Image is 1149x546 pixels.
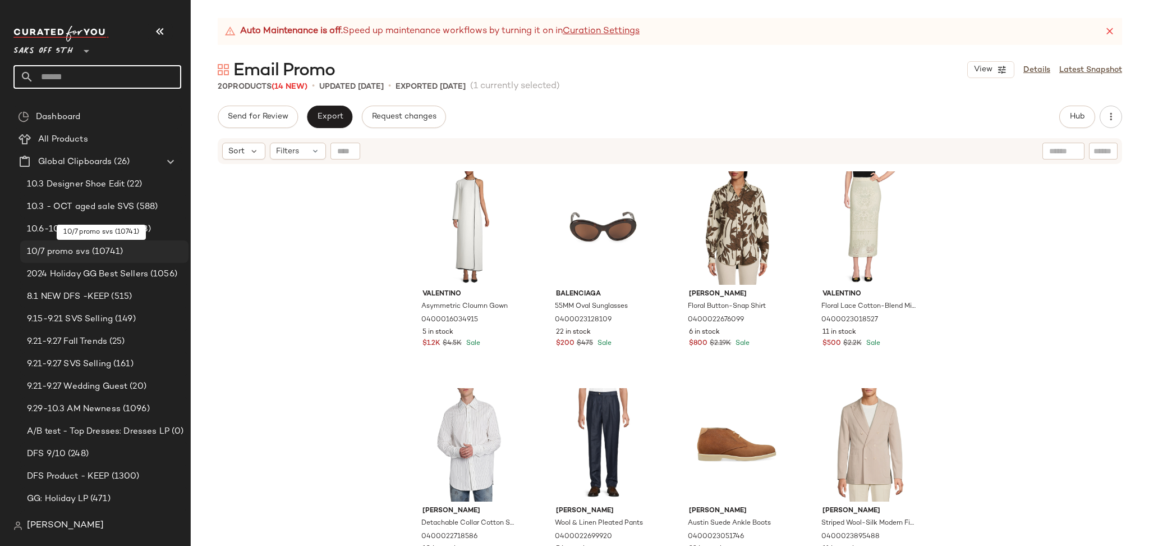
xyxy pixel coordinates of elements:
span: (1056) [148,268,177,281]
span: 0400023051746 [688,532,744,542]
span: 10.6-10.10 AM Newness [27,223,127,236]
img: 0400022718586_WHITEBLACK [413,388,526,502]
span: 0400023018527 [821,315,878,325]
span: Asymmetric Cloumn Gown [421,302,508,312]
span: GG: Holiday LP [27,493,88,506]
span: 9.21-9.27 Wedding Guest [27,380,127,393]
span: (20) [127,380,146,393]
img: 0400016034915 [413,171,526,285]
span: 55MM Oval Sunglasses [555,302,628,312]
span: (26) [112,156,130,169]
span: (588) [134,201,158,213]
span: Austin Suede Ankle Boots [688,518,771,529]
span: (515) [109,290,132,303]
span: 9.21-9.27 Fall Trends [27,335,107,348]
span: Sort [228,145,245,157]
span: View [973,65,992,74]
span: Saks OFF 5TH [13,38,73,58]
span: Request changes [371,112,436,121]
span: • [312,80,315,93]
span: 11 in stock [822,327,856,338]
span: Filters [276,145,299,157]
span: Hub [1069,112,1085,121]
img: 0400023018527_ALMOND [814,171,926,285]
span: Balenciaga [556,289,651,299]
img: svg%3e [13,521,22,530]
span: (1 currently selected) [470,80,560,93]
span: 10.3 - OCT aged sale SVS [27,201,134,213]
span: Email Promo [233,60,335,82]
button: Hub [1059,106,1095,128]
span: 0400022718586 [421,532,477,542]
span: $500 [822,339,841,349]
span: 22 in stock [556,327,591,338]
span: 6 in stock [689,327,720,338]
span: (248) [66,448,89,461]
span: DFS Product - KEEP [27,470,109,483]
span: Detachable Collar Cotton Shirt [421,518,516,529]
span: $200 [556,339,574,349]
span: $475 [577,339,593,349]
span: 0400016034915 [421,315,478,325]
span: (558) [127,223,151,236]
span: • [388,80,391,93]
span: (161) [111,358,134,371]
span: Send for Review [227,112,288,121]
img: svg%3e [18,111,29,122]
span: $4.5K [443,339,462,349]
span: $2.19K [710,339,731,349]
span: $1.2K [422,339,440,349]
p: updated [DATE] [319,81,384,93]
span: (22) [125,178,142,191]
span: Global Clipboards [38,156,112,169]
span: (25) [107,335,125,348]
span: Sale [464,340,480,347]
button: Send for Review [218,106,298,128]
img: 0400022676099_BROWNMULTI [680,171,793,285]
a: Details [1023,64,1050,76]
span: (1300) [109,470,140,483]
span: Valentino [822,289,917,299]
div: Speed up maintenance workflows by turning it on in [224,25,640,38]
img: 0400023051746_TAUPE [680,388,793,502]
img: cfy_white_logo.C9jOOHJF.svg [13,26,109,42]
button: Request changes [362,106,446,128]
span: Floral Button-Snap Shirt [688,302,766,312]
span: 9.15-9.21 SVS Selling [27,313,113,326]
span: 9.21-9.27 SVS Selling [27,358,111,371]
span: 2024 Holiday GG Best Sellers [27,268,148,281]
span: (10741) [90,245,123,258]
span: $800 [689,339,707,349]
span: (1096) [121,403,150,416]
img: 0400023128109_HAVANA [547,171,660,285]
span: 8.1 NEW DFS -KEEP [27,290,109,303]
span: (0) [169,425,183,438]
span: Wool & Linen Pleated Pants [555,518,643,529]
span: 10.3 Designer Shoe Edit [27,178,125,191]
span: Sale [864,340,880,347]
p: Exported [DATE] [396,81,466,93]
a: Latest Snapshot [1059,64,1122,76]
span: Striped Wool-Silk Modern Fit Sport Coat [821,518,916,529]
span: Floral Lace Cotton-Blend Midi-Skirt [821,302,916,312]
span: 0400023895488 [821,532,880,542]
span: A/B test - Top Dresses: Dresses LP [27,425,169,438]
span: 10/7 promo svs [27,245,90,258]
span: (14 New) [272,83,307,91]
a: Curation Settings [563,25,640,38]
img: 0400022699920_DENIM [547,388,660,502]
span: (471) [88,493,111,506]
span: [PERSON_NAME] [27,519,104,533]
span: [PERSON_NAME] [422,506,517,516]
img: 0400023895488_BROWN [814,388,926,502]
span: 20 [218,83,228,91]
span: Export [316,112,343,121]
span: [PERSON_NAME] [556,506,651,516]
span: [PERSON_NAME] [689,506,784,516]
span: [PERSON_NAME] [822,506,917,516]
span: Dashboard [36,111,80,124]
span: Valentino [422,289,517,299]
span: DFS 9/10 [27,448,66,461]
span: $2.2K [843,339,862,349]
span: 0400023128109 [555,315,612,325]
